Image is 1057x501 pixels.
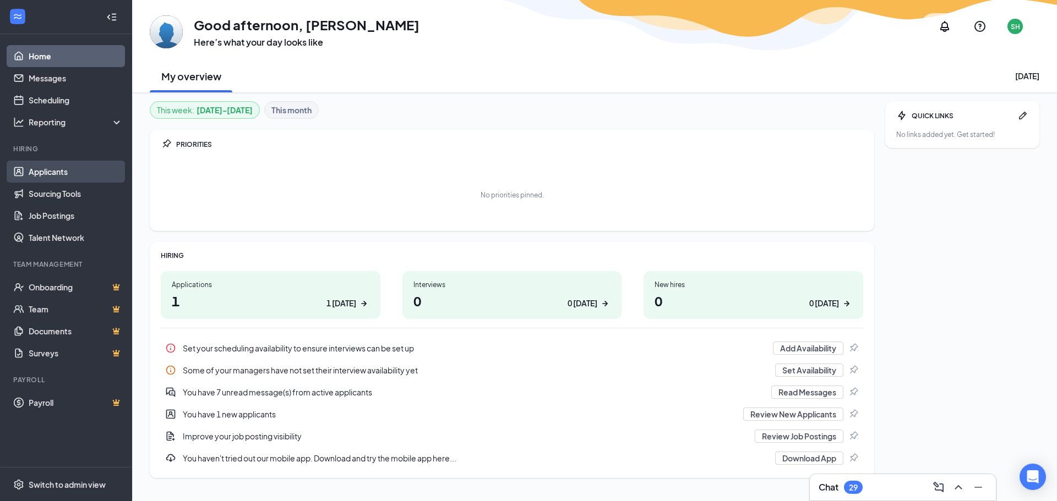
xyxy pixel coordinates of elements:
[165,365,176,376] svg: Info
[775,364,843,377] button: Set Availability
[775,452,843,465] button: Download App
[413,291,611,310] h1: 0
[29,117,123,128] div: Reporting
[271,104,312,116] b: This month
[1015,70,1039,81] div: [DATE]
[568,298,597,309] div: 0 [DATE]
[771,386,843,399] button: Read Messages
[841,298,852,309] svg: ArrowRight
[932,481,945,494] svg: ComposeMessage
[161,69,221,83] h2: My overview
[161,337,863,359] a: InfoSet your scheduling availability to ensure interviews can be set upAdd AvailabilityPin
[849,483,858,492] div: 29
[29,45,123,67] a: Home
[969,478,987,496] button: Minimize
[29,183,123,205] a: Sourcing Tools
[161,337,863,359] div: Set your scheduling availability to ensure interviews can be set up
[12,11,23,22] svg: WorkstreamLogo
[1020,464,1046,490] div: Open Intercom Messenger
[161,447,863,469] a: DownloadYou haven't tried out our mobile app. Download and try the mobile app here...Download AppPin
[161,381,863,403] div: You have 7 unread message(s) from active applicants
[165,453,176,464] svg: Download
[29,227,123,249] a: Talent Network
[848,453,859,464] svg: Pin
[165,409,176,420] svg: UserEntity
[29,276,123,298] a: OnboardingCrown
[172,291,369,310] h1: 1
[809,298,839,309] div: 0 [DATE]
[183,343,766,354] div: Set your scheduling availability to ensure interviews can be set up
[165,343,176,354] svg: Info
[161,139,172,150] svg: Pin
[161,381,863,403] a: DoubleChatActiveYou have 7 unread message(s) from active applicantsRead MessagesPin
[644,271,863,319] a: New hires00 [DATE]ArrowRight
[161,425,863,447] a: DocumentAddImprove your job posting visibilityReview Job PostingsPin
[157,104,253,116] div: This week :
[29,161,123,183] a: Applicants
[773,342,843,355] button: Add Availability
[183,453,769,464] div: You haven't tried out our mobile app. Download and try the mobile app here...
[952,481,965,494] svg: ChevronUp
[183,365,769,376] div: Some of your managers have not set their interview availability yet
[1017,110,1028,121] svg: Pen
[13,144,121,153] div: Hiring
[848,431,859,442] svg: Pin
[402,271,622,319] a: Interviews00 [DATE]ArrowRight
[950,478,967,496] button: ChevronUp
[930,478,947,496] button: ComposeMessage
[13,260,121,269] div: Team Management
[972,481,985,494] svg: Minimize
[183,431,748,442] div: Improve your job posting visibility
[29,67,123,89] a: Messages
[29,89,123,111] a: Scheduling
[973,20,987,33] svg: QuestionInfo
[848,387,859,398] svg: Pin
[326,298,356,309] div: 1 [DATE]
[848,365,859,376] svg: Pin
[655,280,852,289] div: New hires
[819,481,838,493] h3: Chat
[165,387,176,398] svg: DoubleChatActive
[13,117,24,128] svg: Analysis
[29,479,106,490] div: Switch to admin view
[29,392,123,414] a: PayrollCrown
[13,479,24,490] svg: Settings
[176,140,863,149] div: PRIORITIES
[29,342,123,364] a: SurveysCrown
[197,104,253,116] b: [DATE] - [DATE]
[938,20,951,33] svg: Notifications
[194,15,419,34] h1: Good afternoon, [PERSON_NAME]
[161,359,863,381] div: Some of your managers have not set their interview availability yet
[743,408,843,421] button: Review New Applicants
[755,430,843,443] button: Review Job Postings
[161,425,863,447] div: Improve your job posting visibility
[150,15,183,48] img: Sam Hamilton
[600,298,611,309] svg: ArrowRight
[29,205,123,227] a: Job Postings
[161,271,380,319] a: Applications11 [DATE]ArrowRight
[848,343,859,354] svg: Pin
[194,36,419,48] h3: Here’s what your day looks like
[29,320,123,342] a: DocumentsCrown
[912,111,1013,120] div: QUICK LINKS
[161,403,863,425] div: You have 1 new applicants
[848,409,859,420] svg: Pin
[413,280,611,289] div: Interviews
[1011,22,1020,31] div: SH
[481,190,544,200] div: No priorities pinned.
[106,12,117,23] svg: Collapse
[896,110,907,121] svg: Bolt
[896,130,1028,139] div: No links added yet. Get started!
[161,403,863,425] a: UserEntityYou have 1 new applicantsReview New ApplicantsPin
[183,387,765,398] div: You have 7 unread message(s) from active applicants
[161,359,863,381] a: InfoSome of your managers have not set their interview availability yetSet AvailabilityPin
[358,298,369,309] svg: ArrowRight
[161,251,863,260] div: HIRING
[161,447,863,469] div: You haven't tried out our mobile app. Download and try the mobile app here...
[13,375,121,384] div: Payroll
[655,291,852,310] h1: 0
[172,280,369,289] div: Applications
[183,409,737,420] div: You have 1 new applicants
[29,298,123,320] a: TeamCrown
[165,431,176,442] svg: DocumentAdd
